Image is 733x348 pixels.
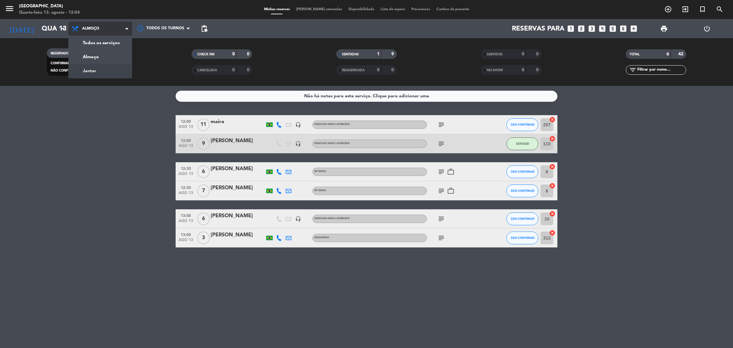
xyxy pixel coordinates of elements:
[178,212,194,219] span: 13:00
[391,68,395,72] strong: 0
[506,118,538,131] button: SEM CONFIRMAR
[314,142,350,145] span: Nenhum menu atribuído
[549,136,555,142] i: cancel
[506,232,538,244] button: SEM CONFIRMAR
[516,142,529,145] span: SENTADO
[577,24,585,33] i: looks_two
[506,184,538,197] button: SEM CONFIRMAR
[437,187,445,195] i: subject
[549,230,555,236] i: cancel
[197,232,210,244] span: 3
[487,69,503,72] span: NO-SHOW
[178,136,194,144] span: 12:00
[506,165,538,178] button: SEM CONFIRMAR
[377,68,380,72] strong: 0
[178,238,194,245] span: ago 13
[314,217,350,220] span: Nenhum menu atribuído
[197,118,210,131] span: 11
[511,170,534,173] span: SEM CONFIRMAR
[437,121,445,129] i: subject
[19,10,80,16] div: Quarta-feira 13. agosto - 12:04
[667,52,669,56] strong: 6
[178,219,194,226] span: ago 13
[685,19,728,38] div: LOG OUT
[447,187,455,195] i: work_outline
[69,64,132,78] a: Jantar
[630,53,639,56] span: TOTAL
[522,68,524,72] strong: 0
[437,140,445,148] i: subject
[69,36,132,50] a: Todos os serviços
[549,116,555,123] i: cancel
[377,52,380,56] strong: 1
[59,25,67,32] i: arrow_drop_down
[536,68,540,72] strong: 0
[304,93,429,100] div: Não há notas para este serviço. Clique para adicionar uma
[178,117,194,125] span: 12:00
[487,53,503,56] span: SERVIDOS
[660,25,668,32] span: print
[511,189,534,192] span: SEM CONFIRMAR
[51,52,69,55] span: RESERVADO
[178,231,194,238] span: 13:00
[247,68,251,72] strong: 0
[678,52,685,56] strong: 42
[178,164,194,172] span: 12:30
[51,62,73,65] span: CONFIRMADA
[211,184,265,192] div: [PERSON_NAME]
[211,118,265,126] div: maira
[295,216,301,222] i: headset_mic
[703,25,711,32] i: power_settings_new
[197,53,215,56] span: CHECK INS
[512,25,564,33] span: Reservas para
[630,24,638,33] i: add_box
[699,5,706,13] i: turned_in_not
[295,122,301,128] i: headset_mic
[197,212,210,225] span: 6
[433,8,472,11] span: Cartões de presente
[342,69,365,72] span: REAGENDADA
[197,184,210,197] span: 7
[211,231,265,239] div: [PERSON_NAME]
[51,69,78,72] span: NÃO CONFIRMAR
[5,4,14,13] i: menu
[437,168,445,176] i: subject
[619,24,627,33] i: looks_6
[342,53,359,56] span: SENTADAS
[598,24,606,33] i: looks_4
[716,5,723,13] i: search
[522,52,524,56] strong: 0
[211,212,265,220] div: [PERSON_NAME]
[549,211,555,217] i: cancel
[197,165,210,178] span: 6
[629,66,637,74] i: filter_list
[506,137,538,150] button: SENTADO
[314,123,350,126] span: Nenhum menu atribuído
[447,168,455,176] i: work_outline
[314,236,329,239] span: Mezanino
[232,52,235,56] strong: 0
[536,52,540,56] strong: 0
[437,234,445,242] i: subject
[178,172,194,179] span: ago 13
[588,24,596,33] i: looks_3
[82,26,99,31] span: Almoço
[511,217,534,220] span: SEM CONFIRMAR
[178,184,194,191] span: 12:30
[391,52,395,56] strong: 9
[408,8,433,11] span: Pré-acessos
[664,5,672,13] i: add_circle_outline
[549,164,555,170] i: cancel
[5,22,38,36] i: [DATE]
[69,50,132,64] a: Almoço
[178,144,194,151] span: ago 13
[232,68,235,72] strong: 0
[681,5,689,13] i: exit_to_app
[5,4,14,16] button: menu
[609,24,617,33] i: looks_5
[506,212,538,225] button: SEM CONFIRMAR
[377,8,408,11] span: Lista de espera
[637,66,686,73] input: Filtrar por nome...
[211,165,265,173] div: [PERSON_NAME]
[437,215,445,223] i: subject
